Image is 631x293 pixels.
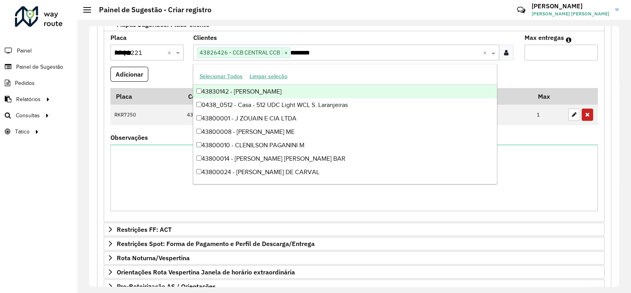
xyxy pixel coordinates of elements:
ng-dropdown-panel: Options list [193,64,498,184]
div: 43800014 - [PERSON_NAME] [PERSON_NAME] BAR [193,152,497,165]
span: Tático [15,128,30,136]
span: Orientações Rota Vespertina Janela de horário extraordinária [117,269,295,275]
span: Clear all [483,48,489,57]
td: 43873020 [183,105,373,125]
span: Pedidos [15,79,35,87]
div: 43800008 - [PERSON_NAME] ME [193,125,497,139]
a: Rota Noturna/Vespertina [104,251,605,265]
button: Selecionar Todos [196,70,246,83]
span: Pre-Roteirização AS / Orientações [117,283,216,289]
td: 1 [533,105,564,125]
span: Consultas [16,111,40,120]
span: Mapas Sugeridos: Placa-Cliente [117,21,209,28]
div: 43800024 - [PERSON_NAME] DE CARVAL [193,165,497,179]
h3: [PERSON_NAME] [532,2,609,10]
em: Máximo de clientes que serão colocados na mesma rota com os clientes informados [566,37,571,43]
span: [PERSON_NAME] [PERSON_NAME] [532,10,609,17]
th: Placa [110,88,183,105]
label: Max entregas [525,33,564,42]
a: Pre-Roteirização AS / Orientações [104,280,605,293]
span: Painel de Sugestão [16,63,63,71]
a: Restrições FF: ACT [104,223,605,236]
span: Rota Noturna/Vespertina [117,255,190,261]
h2: Painel de Sugestão - Criar registro [91,6,211,14]
span: 43826426 - CCB CENTRAL CCB [198,48,282,57]
td: RKR7J50 [110,105,183,125]
label: Clientes [193,33,217,42]
div: 43800010 - CLENILSON PAGANINI M [193,139,497,152]
span: Restrições Spot: Forma de Pagamento e Perfil de Descarga/Entrega [117,240,315,247]
span: Clear all [167,48,174,57]
span: Restrições FF: ACT [117,226,172,233]
span: × [282,48,290,58]
div: 43830142 - [PERSON_NAME] [193,85,497,98]
div: 43800001 - J ZOUAIN E CIA LTDA [193,112,497,125]
a: Restrições Spot: Forma de Pagamento e Perfil de Descarga/Entrega [104,237,605,250]
a: Orientações Rota Vespertina Janela de horário extraordinária [104,265,605,279]
th: Código Cliente [183,88,373,105]
div: Mapas Sugeridos: Placa-Cliente [104,31,605,222]
a: Contato Rápido [513,2,530,19]
label: Placa [110,33,127,42]
th: Max [533,88,564,105]
button: Limpar seleção [246,70,291,83]
button: Adicionar [110,67,148,82]
label: Observações [110,133,148,142]
div: 0438_0512 - Casa - 512 UDC Light WCL S. Laranjeiras [193,98,497,112]
span: Painel [17,47,32,55]
div: 43800026 - [PERSON_NAME] [193,179,497,192]
span: Relatórios [16,95,41,103]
